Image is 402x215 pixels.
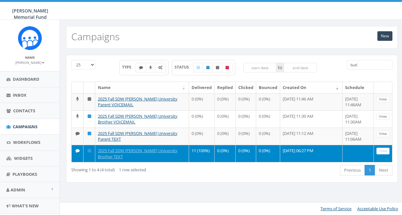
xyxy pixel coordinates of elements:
[119,167,146,173] span: 1 row selected
[14,155,33,161] span: Widgets
[256,93,280,110] td: 0 (0%)
[15,60,44,65] small: [PERSON_NAME]
[155,63,166,72] label: Automated Message
[376,148,390,154] a: View
[376,130,390,137] a: View
[236,93,256,110] td: 0 (0%)
[88,97,91,101] i: Unpublished
[284,63,317,72] input: end date
[88,149,91,153] i: Published
[340,165,365,175] a: Previous
[193,63,203,72] label: Draft
[206,66,209,70] i: Published
[347,60,392,70] input: Type to search
[13,108,35,114] span: Contacts
[280,145,343,162] td: [DATE] 06:27 PM
[76,97,79,101] i: Ringless Voice Mail
[376,96,390,103] a: View
[376,113,390,120] a: View
[98,96,177,108] a: 2025 Fall SDW [PERSON_NAME] University Parent VOICEMAIL
[365,165,375,175] a: 1
[375,165,392,175] a: Next
[122,64,136,70] span: TYPE
[215,110,236,128] td: 0 (0%)
[236,128,256,145] td: 0 (0%)
[222,63,233,72] label: Archived
[243,63,277,72] input: start date
[357,206,398,211] a: Acceptable Use Policy
[13,76,39,82] span: Dashboard
[343,82,374,93] th: Schedule
[276,63,284,72] span: to
[256,82,280,93] th: Bounced
[175,64,193,70] span: STATUS
[12,203,39,209] span: What's New
[280,128,343,145] td: [DATE] 11:12 AM
[320,206,351,211] a: Terms of Service
[95,82,189,93] th: Name: activate to sort column ascending
[215,93,236,110] td: 0 (0%)
[71,164,200,173] div: Showing 1 to 4 (4 total)
[76,114,79,118] i: Ringless Voice Mail
[12,171,37,177] span: Playbooks
[280,93,343,110] td: [DATE] 11:46 AM
[158,66,162,70] i: Automated Message
[13,124,37,130] span: Campaigns
[75,149,80,153] i: Text SMS
[189,82,215,93] th: Delivered
[189,128,215,145] td: 0 (0%)
[98,113,177,125] a: 2025 Fall SDW [PERSON_NAME] University Brother VOICEMAIL
[215,128,236,145] td: 0 (0%)
[189,93,215,110] td: 0 (0%)
[343,128,374,145] td: [DATE] 11:06AM
[212,63,223,72] label: Unpublished
[88,131,91,136] i: Published
[236,110,256,128] td: 0 (0%)
[256,128,280,145] td: 0 (0%)
[256,110,280,128] td: 0 (0%)
[256,145,280,162] td: 0 (0%)
[377,31,392,41] a: New
[197,66,200,70] i: Draft
[13,139,40,145] span: Workflows
[18,26,42,50] img: Rally_Corp_Icon.png
[12,8,48,20] span: [PERSON_NAME] Memorial Fund
[236,145,256,162] td: 0 (0%)
[71,31,120,42] h2: Campaigns
[149,66,152,70] i: Ringless Voice Mail
[216,66,219,70] i: Unpublished
[13,92,27,98] span: Inbox
[146,63,155,72] label: Ringless Voice Mail
[280,82,343,93] th: Created On: activate to sort column ascending
[139,66,143,70] i: Text SMS
[189,110,215,128] td: 0 (0%)
[25,55,35,60] small: Name
[75,131,80,136] i: Text SMS
[11,187,25,193] span: Admin
[215,145,236,162] td: 0 (0%)
[136,63,146,72] label: Text SMS
[88,114,91,118] i: Published
[343,110,374,128] td: [DATE] 11:30AM
[280,110,343,128] td: [DATE] 11:30 AM
[15,59,44,65] a: [PERSON_NAME]
[343,93,374,110] td: [DATE] 11:46AM
[203,63,213,72] label: Published
[98,148,177,159] a: 2025 Fall SDW [PERSON_NAME] University Brother TEXT
[189,145,215,162] td: 11 (100%)
[215,82,236,93] th: Replied
[236,82,256,93] th: Clicked
[98,130,177,142] a: 2025 Fall SDW [PERSON_NAME] University Parent TEXT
